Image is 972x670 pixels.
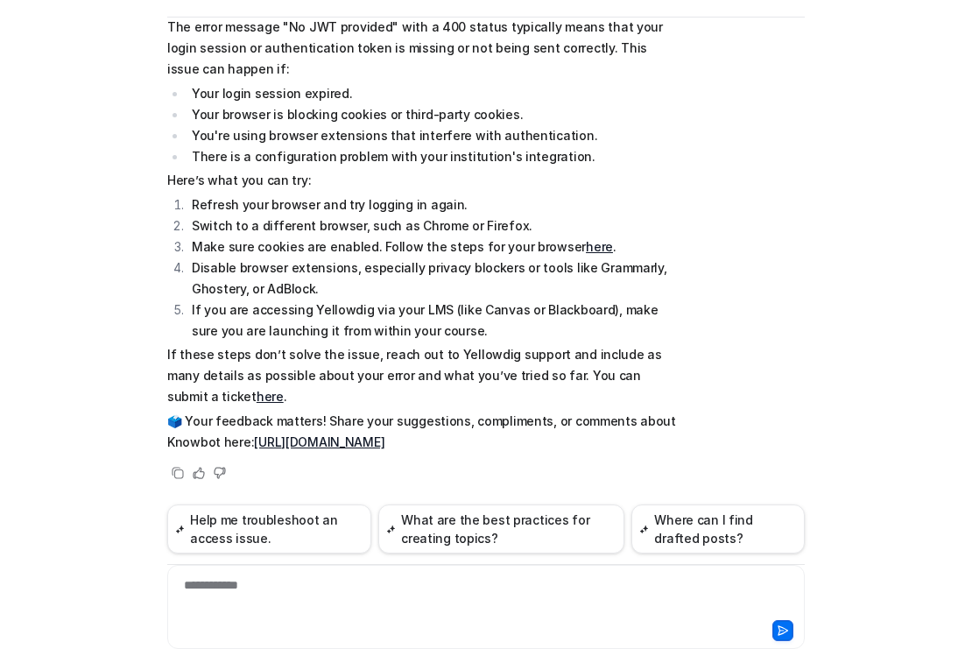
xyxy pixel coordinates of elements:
a: here [586,239,613,254]
li: Your browser is blocking cookies or third-party cookies. [187,104,680,125]
button: What are the best practices for creating topics? [378,504,624,554]
li: Disable browser extensions, especially privacy blockers or tools like Grammarly, Ghostery, or AdB... [187,257,680,300]
li: Make sure cookies are enabled. Follow the steps for your browser . [187,236,680,257]
a: here [257,389,284,404]
li: Your login session expired. [187,83,680,104]
li: Refresh your browser and try logging in again. [187,194,680,215]
p: The error message "No JWT provided" with a 400 status typically means that your login session or ... [167,17,680,80]
button: Help me troubleshoot an access issue. [167,504,371,554]
li: There is a configuration problem with your institution's integration. [187,146,680,167]
button: Where can I find drafted posts? [631,504,805,554]
p: Here’s what you can try: [167,170,680,191]
li: You're using browser extensions that interfere with authentication. [187,125,680,146]
p: 🗳️ Your feedback matters! Share your suggestions, compliments, or comments about Knowbot here: [167,411,680,453]
li: Switch to a different browser, such as Chrome or Firefox. [187,215,680,236]
li: If you are accessing Yellowdig via your LMS (like Canvas or Blackboard), make sure you are launch... [187,300,680,342]
p: If these steps don’t solve the issue, reach out to Yellowdig support and include as many details ... [167,344,680,407]
a: [URL][DOMAIN_NAME] [254,434,384,449]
